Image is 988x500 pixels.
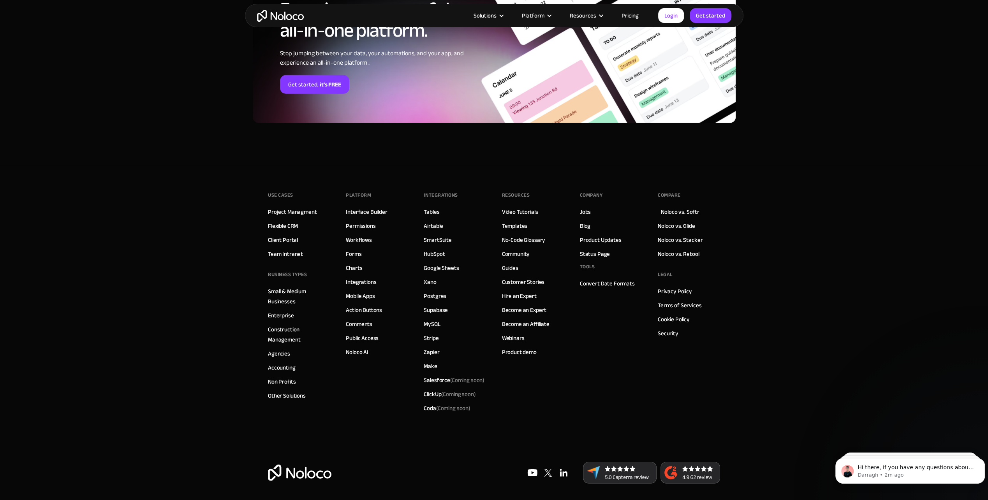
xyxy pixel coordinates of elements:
[580,189,603,201] div: Company
[658,286,692,296] a: Privacy Policy
[560,11,612,21] div: Resources
[424,291,446,301] a: Postgres
[268,363,296,373] a: Accounting
[424,249,445,259] a: HubSpot
[346,221,375,231] a: Permissions
[346,291,375,301] a: Mobile Apps
[658,249,699,259] a: Noloco vs. Retool
[661,207,699,217] a: Noloco vs. Softr
[424,189,458,201] div: INTEGRATIONS
[436,403,470,414] span: (Coming soon)
[346,249,361,259] a: Forms
[464,11,512,21] div: Solutions
[502,333,525,343] a: Webinars
[346,305,382,315] a: Action Buttons
[268,189,293,201] div: Use Cases
[346,333,379,343] a: Public Access
[441,389,476,400] span: (Coming soon)
[502,207,538,217] a: Video Tutorials
[502,319,549,329] a: Become an Affiliate
[658,314,690,324] a: Cookie Policy
[424,375,484,385] div: Salesforce
[346,189,371,201] div: Platform
[658,8,684,23] a: Login
[346,263,362,273] a: Charts
[424,319,440,329] a: MySQL
[612,11,648,21] a: Pricing
[580,261,595,273] div: Tools
[424,347,439,357] a: Zapier
[424,277,436,287] a: Xano
[346,277,376,287] a: Integrations
[268,269,307,280] div: BUSINESS TYPES
[424,403,470,413] div: Coda
[268,235,298,245] a: Client Portal
[450,375,484,386] span: (Coming soon)
[346,207,387,217] a: Interface Builder
[346,319,372,329] a: Comments
[268,377,296,387] a: Non Profits
[502,291,537,301] a: Hire an Expert
[690,8,731,23] a: Get started
[658,269,673,280] div: Legal
[268,286,330,306] a: Small & Medium Businesses
[580,249,610,259] a: Status Page
[268,249,303,259] a: Team Intranet
[502,235,546,245] a: No-Code Glossary
[280,75,349,94] a: Get started,it's FREE
[424,207,439,217] a: Tables
[424,305,448,315] a: Supabase
[257,10,304,22] a: home
[658,328,678,338] a: Security
[570,11,596,21] div: Resources
[580,235,622,245] a: Product Updates
[580,207,591,217] a: Jobs
[502,347,537,357] a: Product demo
[474,11,497,21] div: Solutions
[658,189,681,201] div: Compare
[502,249,530,259] a: Community
[268,310,294,320] a: Enterprise
[268,349,290,359] a: Agencies
[502,221,528,231] a: Templates
[280,49,477,67] div: Stop jumping between your data, your automations, and your app, and experience an all-in-one plat...
[424,235,452,245] a: SmartSuite
[658,300,701,310] a: Terms of Services
[502,263,518,273] a: Guides
[658,221,695,231] a: Noloco vs. Glide
[346,347,368,357] a: Noloco AI
[424,333,439,343] a: Stripe
[658,235,703,245] a: Noloco vs. Stacker
[320,79,341,90] strong: it's FREE
[502,277,545,287] a: Customer Stories
[512,11,560,21] div: Platform
[268,391,306,401] a: Other Solutions
[502,305,547,315] a: Become an Expert
[268,221,298,231] a: Flexible CRM
[268,207,317,217] a: Project Managment
[502,189,530,201] div: Resources
[424,361,437,371] a: Make
[580,221,590,231] a: Blog
[424,389,476,399] div: ClickUp
[424,221,443,231] a: Airtable
[832,442,988,496] iframe: Intercom notifications message
[268,324,330,345] a: Construction Management
[424,263,459,273] a: Google Sheets
[580,278,635,289] a: Convert Date Formats
[522,11,544,21] div: Platform
[346,235,372,245] a: Workflows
